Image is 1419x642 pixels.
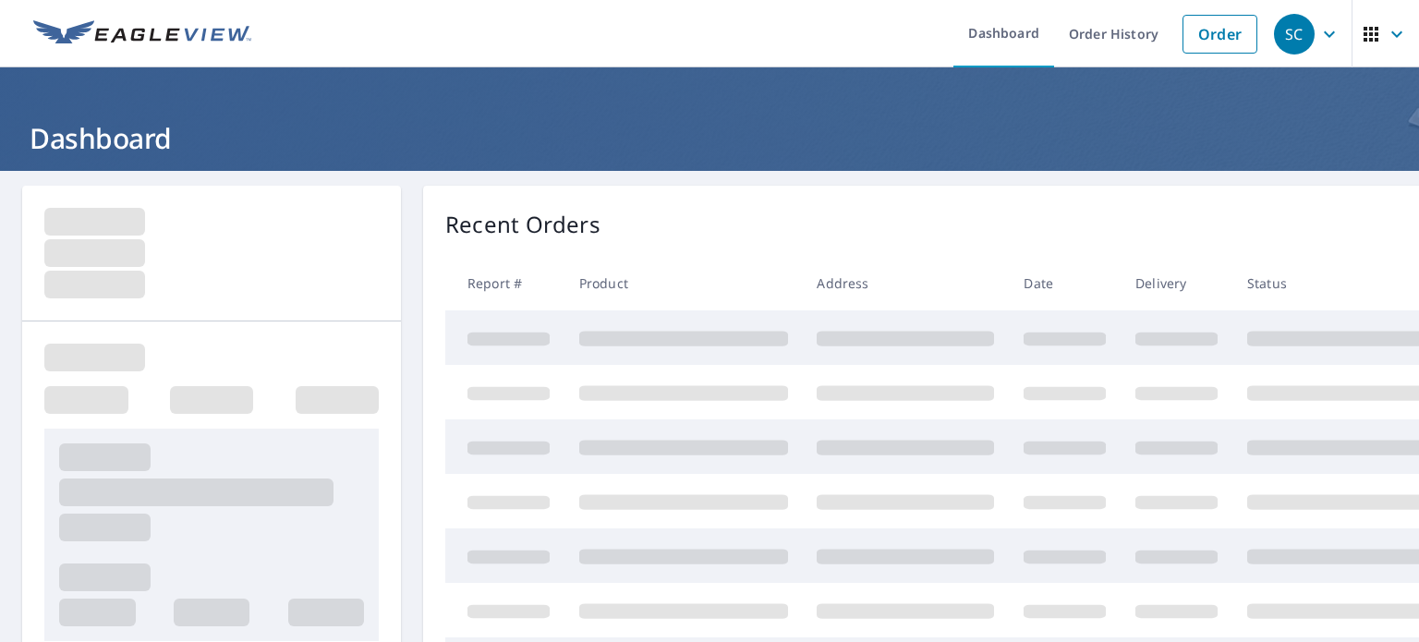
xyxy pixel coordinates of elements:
[445,208,600,241] p: Recent Orders
[33,20,251,48] img: EV Logo
[1274,14,1315,55] div: SC
[564,256,803,310] th: Product
[1182,15,1257,54] a: Order
[1121,256,1232,310] th: Delivery
[1009,256,1121,310] th: Date
[802,256,1009,310] th: Address
[445,256,564,310] th: Report #
[22,119,1397,157] h1: Dashboard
